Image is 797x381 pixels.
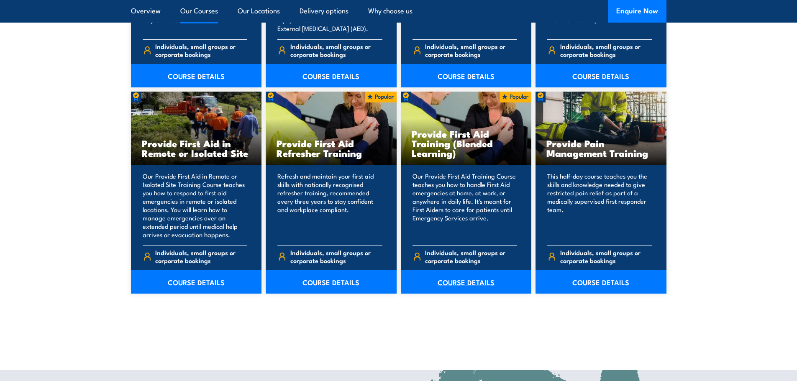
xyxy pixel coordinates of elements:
span: Individuals, small groups or corporate bookings [425,248,517,264]
a: COURSE DETAILS [536,64,666,87]
span: Individuals, small groups or corporate bookings [560,248,652,264]
span: Individuals, small groups or corporate bookings [290,248,382,264]
span: Individuals, small groups or corporate bookings [155,248,247,264]
h3: Provide First Aid Refresher Training [277,138,386,158]
a: COURSE DETAILS [266,270,397,294]
span: Individuals, small groups or corporate bookings [155,42,247,58]
span: Individuals, small groups or corporate bookings [425,42,517,58]
p: Refresh and maintain your first aid skills with nationally recognised refresher training, recomme... [277,172,382,239]
h3: Provide First Aid in Remote or Isolated Site [142,138,251,158]
span: Individuals, small groups or corporate bookings [290,42,382,58]
a: COURSE DETAILS [131,64,262,87]
span: Individuals, small groups or corporate bookings [560,42,652,58]
a: COURSE DETAILS [131,270,262,294]
h3: Provide First Aid Training (Blended Learning) [412,129,521,158]
a: COURSE DETAILS [536,270,666,294]
a: COURSE DETAILS [266,64,397,87]
a: COURSE DETAILS [401,64,532,87]
p: This half-day course teaches you the skills and knowledge needed to give restricted pain relief a... [547,172,652,239]
p: Our Provide First Aid Training Course teaches you how to handle First Aid emergencies at home, at... [413,172,518,239]
a: COURSE DETAILS [401,270,532,294]
p: Our Provide First Aid in Remote or Isolated Site Training Course teaches you how to respond to fi... [143,172,248,239]
h3: Provide Pain Management Training [546,138,656,158]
